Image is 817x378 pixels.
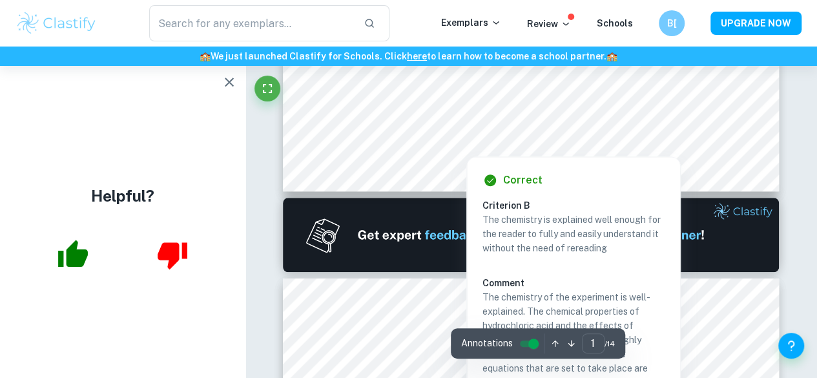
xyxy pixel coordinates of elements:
[597,18,633,28] a: Schools
[527,17,571,31] p: Review
[606,51,617,61] span: 🏫
[482,276,665,290] h6: Comment
[149,5,353,41] input: Search for any exemplars...
[665,16,679,30] h6: B[
[605,338,615,350] span: / 14
[710,12,801,35] button: UPGRADE NOW
[482,213,665,255] p: The chemistry is explained well enough for the reader to fully and easily understand it without t...
[200,51,211,61] span: 🏫
[3,49,814,63] h6: We just launched Clastify for Schools. Click to learn how to become a school partner.
[778,333,804,359] button: Help and Feedback
[407,51,427,61] a: here
[283,198,779,272] img: Ad
[91,184,154,207] h4: Helpful?
[441,16,501,30] p: Exemplars
[16,10,98,36] img: Clastify logo
[503,173,543,188] h6: Correct
[659,10,685,36] button: B[
[482,198,675,213] h6: Criterion B
[461,337,513,350] span: Annotations
[254,76,280,101] button: Fullscreen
